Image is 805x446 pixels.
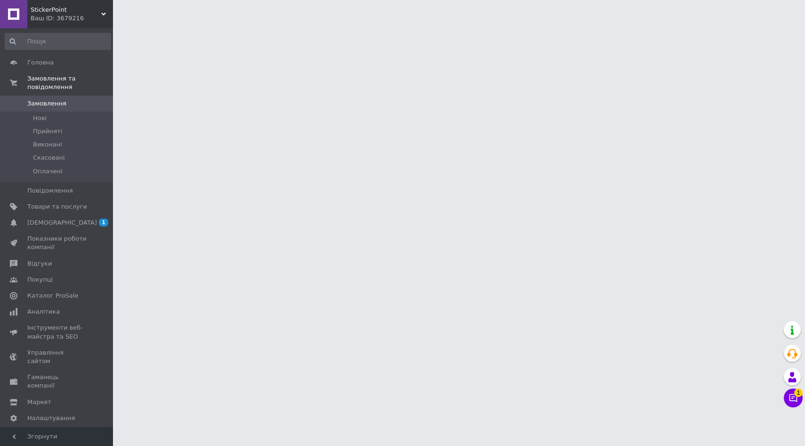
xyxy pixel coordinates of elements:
[27,414,75,422] span: Налаштування
[27,324,87,341] span: Інструменти веб-майстра та SEO
[27,292,78,300] span: Каталог ProSale
[33,167,63,176] span: Оплачені
[794,387,803,395] span: 1
[27,235,87,251] span: Показники роботи компанії
[33,114,47,122] span: Нові
[27,99,66,108] span: Замовлення
[784,389,803,407] button: Чат з покупцем1
[27,219,97,227] span: [DEMOGRAPHIC_DATA]
[27,187,73,195] span: Повідомлення
[33,154,65,162] span: Скасовані
[27,58,54,67] span: Головна
[27,398,51,406] span: Маркет
[33,140,62,149] span: Виконані
[99,219,108,227] span: 1
[5,33,111,50] input: Пошук
[27,373,87,390] span: Гаманець компанії
[27,203,87,211] span: Товари та послуги
[33,127,62,136] span: Прийняті
[27,259,52,268] span: Відгуки
[31,14,113,23] div: Ваш ID: 3679216
[31,6,101,14] span: StickerPoint
[27,308,60,316] span: Аналітика
[27,74,113,91] span: Замовлення та повідомлення
[27,276,53,284] span: Покупці
[27,349,87,365] span: Управління сайтом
